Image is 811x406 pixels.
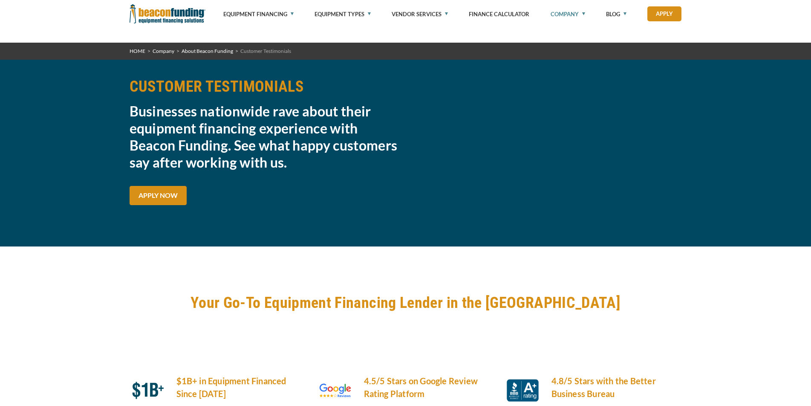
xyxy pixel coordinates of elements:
[551,374,682,400] h5: 4.8/5 Stars with the Better Business Bureau
[130,186,187,205] a: APPLY NOW
[130,293,682,313] h2: Your Go-To Equipment Financing Lender in the [GEOGRAPHIC_DATA]
[130,48,145,54] a: HOME
[176,374,307,400] h5: $1B+ in Equipment Financed Since [DATE]
[240,48,291,54] span: Customer Testimonials
[364,374,494,400] h5: 4.5/5 Stars on Google Review Rating Platform
[647,6,681,21] a: Apply
[130,77,401,96] h2: CUSTOMER TESTIMONIALS
[153,48,174,54] a: Company
[182,48,233,54] a: About Beacon Funding
[130,103,401,171] h3: Businesses nationwide rave about their equipment financing experience with Beacon Funding. See wh...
